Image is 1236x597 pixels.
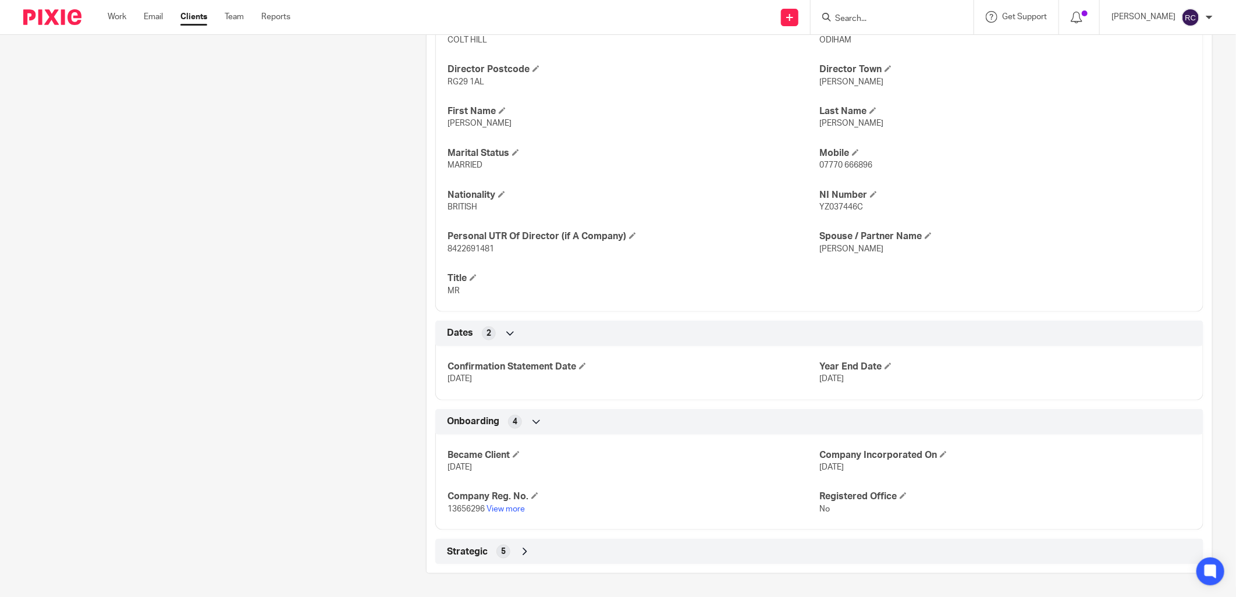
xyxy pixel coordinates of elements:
[819,119,883,127] span: [PERSON_NAME]
[819,203,863,211] span: YZ037446C
[819,505,830,513] span: No
[834,14,939,24] input: Search
[447,147,819,159] h4: Marital Status
[819,361,1191,373] h4: Year End Date
[1111,11,1175,23] p: [PERSON_NAME]
[819,189,1191,201] h4: NI Number
[447,361,819,373] h4: Confirmation Statement Date
[819,375,844,383] span: [DATE]
[819,491,1191,503] h4: Registered Office
[23,9,81,25] img: Pixie
[447,546,488,558] span: Strategic
[447,119,512,127] span: [PERSON_NAME]
[447,375,472,383] span: [DATE]
[447,203,477,211] span: BRITISH
[447,161,482,169] span: MARRIED
[447,105,819,118] h4: First Name
[819,78,883,86] span: [PERSON_NAME]
[486,328,491,339] span: 2
[819,245,883,253] span: [PERSON_NAME]
[819,463,844,471] span: [DATE]
[144,11,163,23] a: Email
[819,105,1191,118] h4: Last Name
[447,415,499,428] span: Onboarding
[447,78,484,86] span: RG29 1AL
[1181,8,1200,27] img: svg%3E
[447,449,819,461] h4: Became Client
[447,189,819,201] h4: Nationality
[819,63,1191,76] h4: Director Town
[501,546,506,557] span: 5
[261,11,290,23] a: Reports
[447,230,819,243] h4: Personal UTR Of Director (if A Company)
[819,449,1191,461] h4: Company Incorporated On
[447,463,472,471] span: [DATE]
[819,36,851,44] span: ODIHAM
[819,147,1191,159] h4: Mobile
[819,161,872,169] span: 07770 666896
[513,416,517,428] span: 4
[447,245,494,253] span: 8422691481
[447,63,819,76] h4: Director Postcode
[225,11,244,23] a: Team
[447,491,819,503] h4: Company Reg. No.
[180,11,207,23] a: Clients
[447,272,819,285] h4: Title
[108,11,126,23] a: Work
[447,287,460,295] span: MR
[1002,13,1047,21] span: Get Support
[447,36,487,44] span: COLT HILL
[447,505,485,513] span: 13656296
[486,505,525,513] a: View more
[447,327,473,339] span: Dates
[819,230,1191,243] h4: Spouse / Partner Name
